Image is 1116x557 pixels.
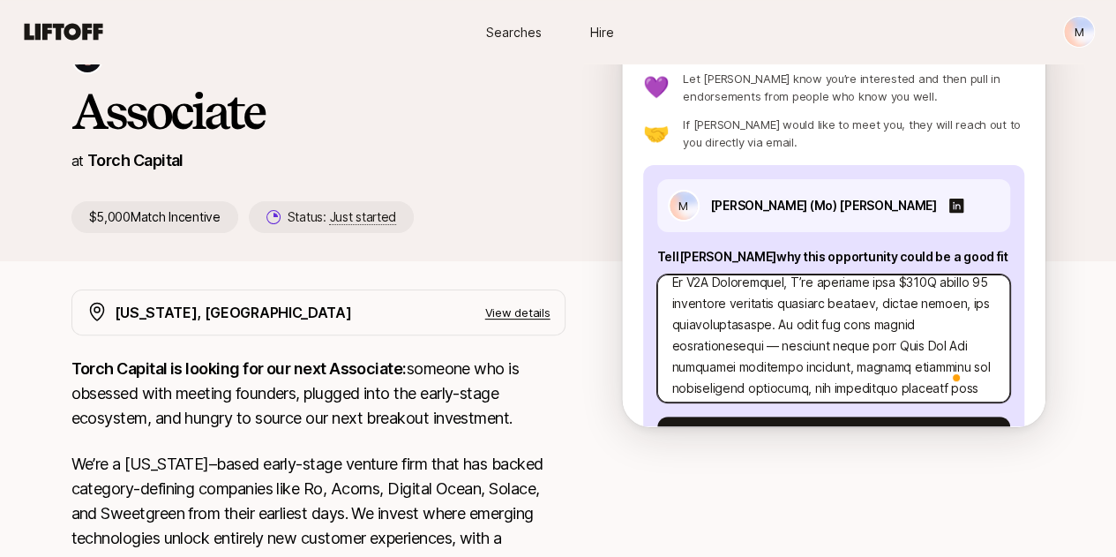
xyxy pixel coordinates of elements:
[643,123,670,144] p: 🤝
[590,23,614,41] span: Hire
[657,275,1010,403] textarea: To enrich screen reader interactions, please activate Accessibility in Grammarly extension settings
[485,304,551,321] p: View details
[71,85,565,138] h1: Associate
[71,357,565,431] p: someone who is obsessed with meeting founders, plugged into the early-stage ecosystem, and hungry...
[683,70,1023,105] p: Let [PERSON_NAME] know you’re interested and then pull in endorsements from people who know you w...
[657,417,1010,459] button: Suggest yourself
[288,207,396,228] p: Status:
[329,209,396,225] span: Just started
[678,195,688,216] p: M
[71,201,238,233] p: $5,000 Match Incentive
[643,77,670,98] p: 💜
[710,195,937,216] p: [PERSON_NAME] (Mo) [PERSON_NAME]
[115,301,352,324] p: [US_STATE], [GEOGRAPHIC_DATA]
[558,16,647,49] a: Hire
[657,246,1010,267] p: Tell [PERSON_NAME] why this opportunity could be a good fit
[1063,16,1095,48] button: M
[71,359,407,378] strong: Torch Capital is looking for our next Associate:
[1075,21,1084,42] p: M
[683,116,1023,151] p: If [PERSON_NAME] would like to meet you, they will reach out to you directly via email.
[71,149,84,172] p: at
[486,23,542,41] span: Searches
[470,16,558,49] a: Searches
[87,151,184,169] a: Torch Capital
